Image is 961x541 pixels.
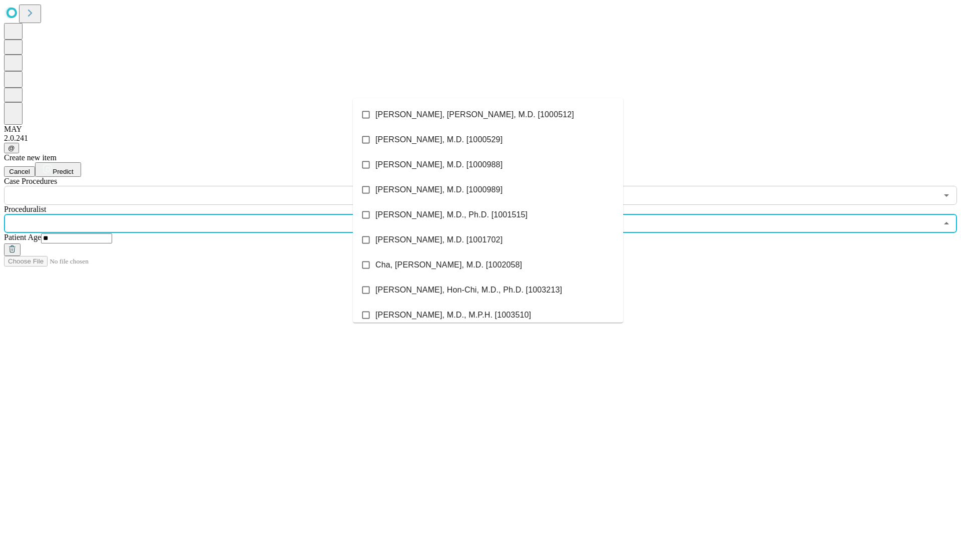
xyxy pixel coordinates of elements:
[4,143,19,153] button: @
[375,134,503,146] span: [PERSON_NAME], M.D. [1000529]
[375,234,503,246] span: [PERSON_NAME], M.D. [1001702]
[35,162,81,177] button: Predict
[375,159,503,171] span: [PERSON_NAME], M.D. [1000988]
[4,125,957,134] div: MAY
[4,205,46,213] span: Proceduralist
[4,134,957,143] div: 2.0.241
[375,209,528,221] span: [PERSON_NAME], M.D., Ph.D. [1001515]
[939,216,953,230] button: Close
[375,309,531,321] span: [PERSON_NAME], M.D., M.P.H. [1003510]
[53,168,73,175] span: Predict
[4,177,57,185] span: Scheduled Procedure
[375,184,503,196] span: [PERSON_NAME], M.D. [1000989]
[4,166,35,177] button: Cancel
[375,259,522,271] span: Cha, [PERSON_NAME], M.D. [1002058]
[939,188,953,202] button: Open
[4,153,57,162] span: Create new item
[375,109,574,121] span: [PERSON_NAME], [PERSON_NAME], M.D. [1000512]
[9,168,30,175] span: Cancel
[375,284,562,296] span: [PERSON_NAME], Hon-Chi, M.D., Ph.D. [1003213]
[4,233,41,241] span: Patient Age
[8,144,15,152] span: @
